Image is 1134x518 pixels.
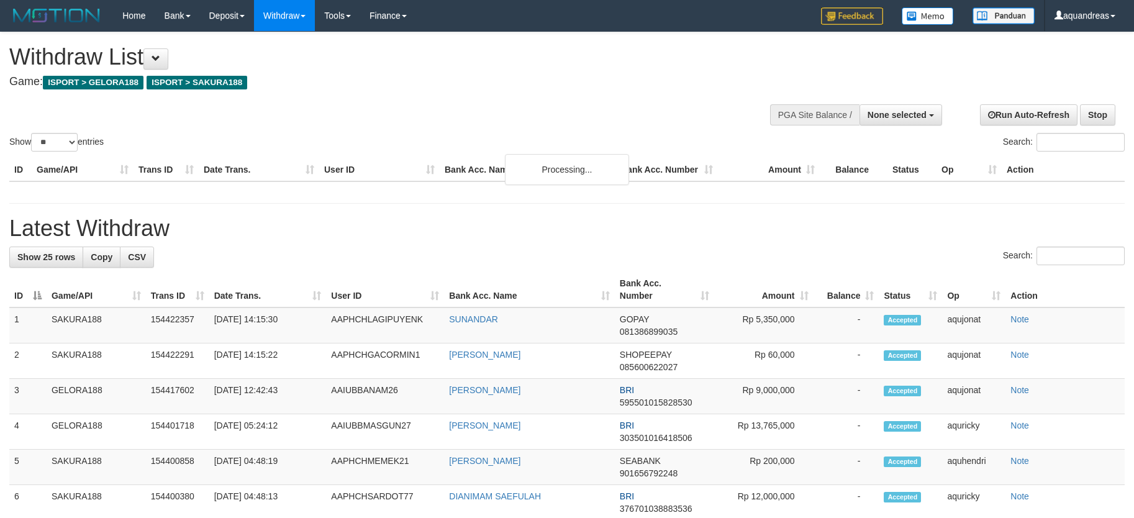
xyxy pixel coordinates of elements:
[47,272,146,307] th: Game/API: activate to sort column ascending
[83,247,120,268] a: Copy
[9,45,743,70] h1: Withdraw List
[326,450,444,485] td: AAPHCHMEMEK21
[209,450,327,485] td: [DATE] 04:48:19
[146,379,209,414] td: 154417602
[714,450,814,485] td: Rp 200,000
[1010,420,1029,430] a: Note
[714,272,814,307] th: Amount: activate to sort column ascending
[820,158,887,181] th: Balance
[884,315,921,325] span: Accepted
[209,307,327,343] td: [DATE] 14:15:30
[821,7,883,25] img: Feedback.jpg
[814,450,879,485] td: -
[209,272,327,307] th: Date Trans.: activate to sort column ascending
[326,272,444,307] th: User ID: activate to sort column ascending
[449,491,541,501] a: DIANIMAM SAEFULAH
[1010,314,1029,324] a: Note
[884,350,921,361] span: Accepted
[9,6,104,25] img: MOTION_logo.png
[9,158,32,181] th: ID
[942,414,1005,450] td: aquricky
[620,456,661,466] span: SEABANK
[1002,158,1125,181] th: Action
[770,104,860,125] div: PGA Site Balance /
[449,314,498,324] a: SUNANDAR
[1005,272,1125,307] th: Action
[616,158,718,181] th: Bank Acc. Number
[47,343,146,379] td: SAKURA188
[134,158,199,181] th: Trans ID
[444,272,615,307] th: Bank Acc. Name: activate to sort column ascending
[942,343,1005,379] td: aqujonat
[973,7,1035,24] img: panduan.png
[326,343,444,379] td: AAPHCHGACORMIN1
[620,362,678,372] span: Copy 085600622027 to clipboard
[884,421,921,432] span: Accepted
[1010,456,1029,466] a: Note
[146,343,209,379] td: 154422291
[860,104,942,125] button: None selected
[9,133,104,152] label: Show entries
[128,252,146,262] span: CSV
[887,158,937,181] th: Status
[31,133,78,152] select: Showentries
[620,350,672,360] span: SHOPEEPAY
[449,350,520,360] a: [PERSON_NAME]
[814,379,879,414] td: -
[326,414,444,450] td: AAIUBBMASGUN27
[47,414,146,450] td: GELORA188
[449,456,520,466] a: [PERSON_NAME]
[47,307,146,343] td: SAKURA188
[980,104,1077,125] a: Run Auto-Refresh
[326,379,444,414] td: AAIUBBANAM26
[449,385,520,395] a: [PERSON_NAME]
[814,307,879,343] td: -
[146,414,209,450] td: 154401718
[1010,491,1029,501] a: Note
[814,272,879,307] th: Balance: activate to sort column ascending
[1080,104,1115,125] a: Stop
[449,420,520,430] a: [PERSON_NAME]
[209,414,327,450] td: [DATE] 05:24:12
[714,414,814,450] td: Rp 13,765,000
[209,379,327,414] td: [DATE] 12:42:43
[9,343,47,379] td: 2
[9,76,743,88] h4: Game:
[884,492,921,502] span: Accepted
[147,76,247,89] span: ISPORT > SAKURA188
[942,272,1005,307] th: Op: activate to sort column ascending
[9,216,1125,241] h1: Latest Withdraw
[902,7,954,25] img: Button%20Memo.svg
[17,252,75,262] span: Show 25 rows
[620,314,649,324] span: GOPAY
[1010,350,1029,360] a: Note
[1036,133,1125,152] input: Search:
[9,307,47,343] td: 1
[714,379,814,414] td: Rp 9,000,000
[9,247,83,268] a: Show 25 rows
[620,398,692,407] span: Copy 595501015828530 to clipboard
[326,307,444,343] td: AAPHCHLAGIPUYENK
[91,252,112,262] span: Copy
[440,158,616,181] th: Bank Acc. Name
[43,76,143,89] span: ISPORT > GELORA188
[620,468,678,478] span: Copy 901656792248 to clipboard
[146,272,209,307] th: Trans ID: activate to sort column ascending
[1036,247,1125,265] input: Search:
[879,272,942,307] th: Status: activate to sort column ascending
[620,504,692,514] span: Copy 376701038883536 to clipboard
[319,158,440,181] th: User ID
[1010,385,1029,395] a: Note
[884,386,921,396] span: Accepted
[620,327,678,337] span: Copy 081386899035 to clipboard
[942,379,1005,414] td: aqujonat
[714,307,814,343] td: Rp 5,350,000
[120,247,154,268] a: CSV
[942,450,1005,485] td: aquhendri
[9,450,47,485] td: 5
[620,420,634,430] span: BRI
[814,414,879,450] td: -
[620,491,634,501] span: BRI
[9,414,47,450] td: 4
[9,272,47,307] th: ID: activate to sort column descending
